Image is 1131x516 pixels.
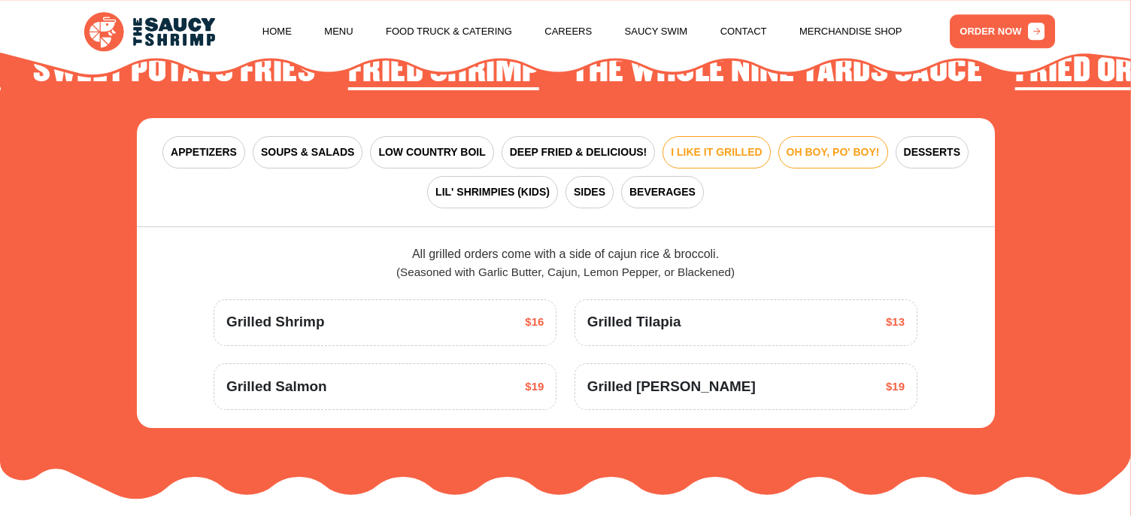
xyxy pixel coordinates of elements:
a: Food Truck & Catering [386,3,512,60]
span: I LIKE IT GRILLED [671,144,762,160]
span: (Seasoned with Garlic Butter, Cajun, Lemon Pepper, or Blackened) [396,266,735,278]
div: All grilled orders come with a side of cajun rice & broccoli. [214,245,917,281]
button: OH BOY, PO' BOY! [778,136,888,168]
span: $19 [886,378,905,396]
a: ORDER NOW [950,14,1055,48]
button: SOUPS & SALADS [253,136,362,168]
span: DESSERTS [904,144,960,160]
h2: Sweet Potato Fries [33,53,315,90]
span: APPETIZERS [171,144,237,160]
h2: The Whole Nine Yards Sauce [572,53,982,90]
a: Contact [720,3,767,60]
span: SOUPS & SALADS [261,144,354,160]
span: $16 [525,314,544,331]
a: Merchandise Shop [799,3,902,60]
a: Careers [544,3,592,60]
button: APPETIZERS [162,136,245,168]
span: Grilled Shrimp [226,311,324,332]
span: SIDES [574,184,605,200]
span: Grilled Tilapia [587,311,681,332]
span: LIL' SHRIMPIES (KIDS) [435,184,550,200]
img: logo [84,12,215,52]
button: I LIKE IT GRILLED [663,136,770,168]
span: LOW COUNTRY BOIL [378,144,485,160]
a: Home [262,3,292,60]
button: DEEP FRIED & DELICIOUS! [502,136,656,168]
h2: Fried Shrimp [348,53,539,90]
span: DEEP FRIED & DELICIOUS! [510,144,647,160]
span: Grilled Salmon [226,376,327,397]
span: $13 [886,314,905,331]
button: LIL' SHRIMPIES (KIDS) [427,176,558,208]
a: Saucy Swim [625,3,688,60]
a: Menu [324,3,353,60]
button: LOW COUNTRY BOIL [370,136,493,168]
span: BEVERAGES [629,184,696,200]
button: BEVERAGES [621,176,704,208]
button: DESSERTS [896,136,969,168]
span: Grilled [PERSON_NAME] [587,376,756,397]
span: $19 [525,378,544,396]
span: OH BOY, PO' BOY! [787,144,880,160]
button: SIDES [565,176,614,208]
